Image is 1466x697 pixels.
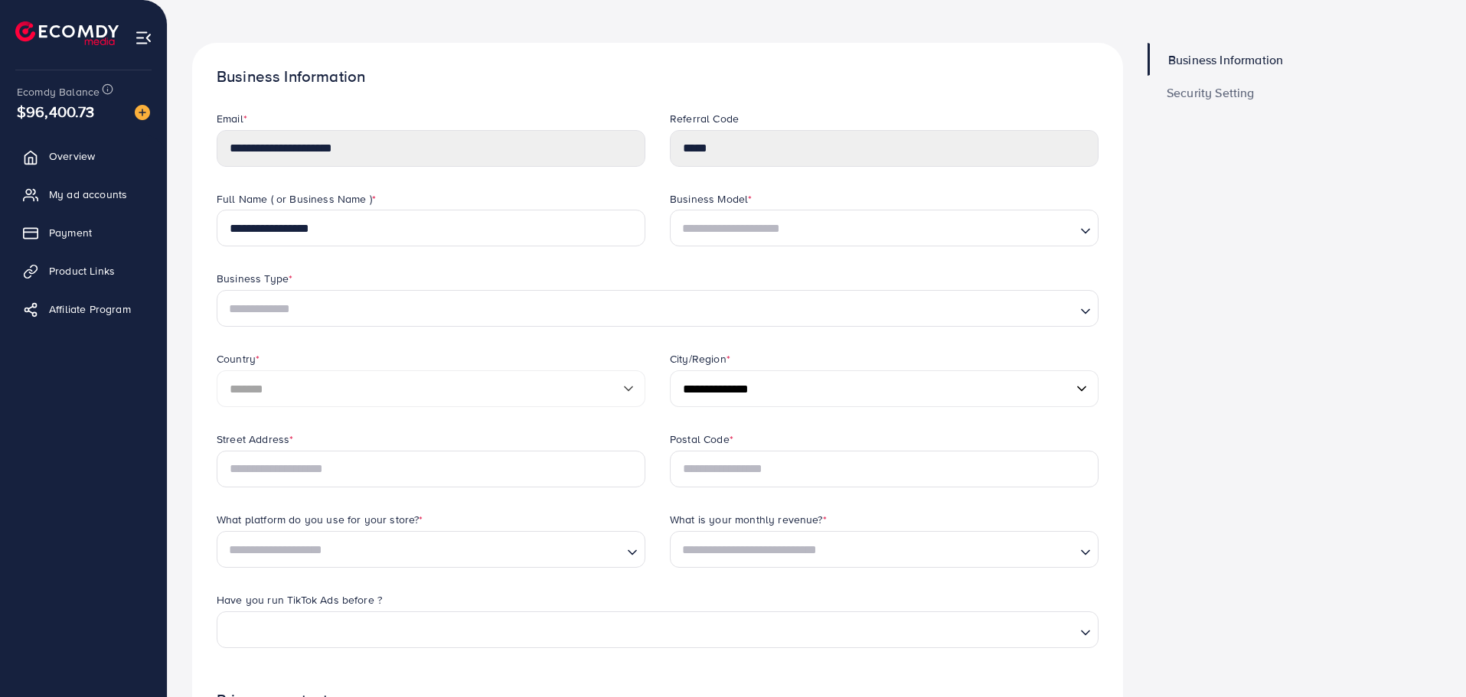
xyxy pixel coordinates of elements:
[670,432,733,447] label: Postal Code
[233,619,1074,643] input: Search for option
[1167,86,1255,99] span: Security Setting
[217,290,1099,327] div: Search for option
[49,225,92,240] span: Payment
[49,263,115,278] span: Product Links
[11,141,155,171] a: Overview
[49,301,131,317] span: Affiliate Program
[217,592,382,607] label: Have you run TikTok Ads before ?
[217,111,247,126] label: Email
[677,217,1074,241] input: Search for option
[670,111,739,126] label: Referral Code
[670,191,752,207] label: Business Model
[217,191,376,207] label: Full Name ( or Business Name )
[31,71,80,151] span: $96,400.73
[49,148,95,164] span: Overview
[670,351,730,366] label: City/Region
[677,539,1074,562] input: Search for option
[670,512,827,527] label: What is your monthly revenue?
[670,531,1099,568] div: Search for option
[11,179,155,210] a: My ad accounts
[15,21,119,45] img: logo
[224,539,621,562] input: Search for option
[11,217,155,248] a: Payment
[217,271,292,286] label: Business Type
[135,105,150,120] img: image
[1168,54,1283,66] span: Business Information
[217,611,1099,648] div: Search for option
[17,84,100,99] span: Ecomdy Balance
[224,298,1074,321] input: Search for option
[135,29,152,47] img: menu
[670,210,1099,246] div: Search for option
[217,432,293,447] label: Street Address
[49,187,127,202] span: My ad accounts
[217,67,1099,86] h1: Business Information
[11,294,155,324] a: Affiliate Program
[217,531,645,568] div: Search for option
[217,351,260,366] label: Country
[11,256,155,286] a: Product Links
[1401,628,1455,686] iframe: Chat
[217,512,423,527] label: What platform do you use for your store?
